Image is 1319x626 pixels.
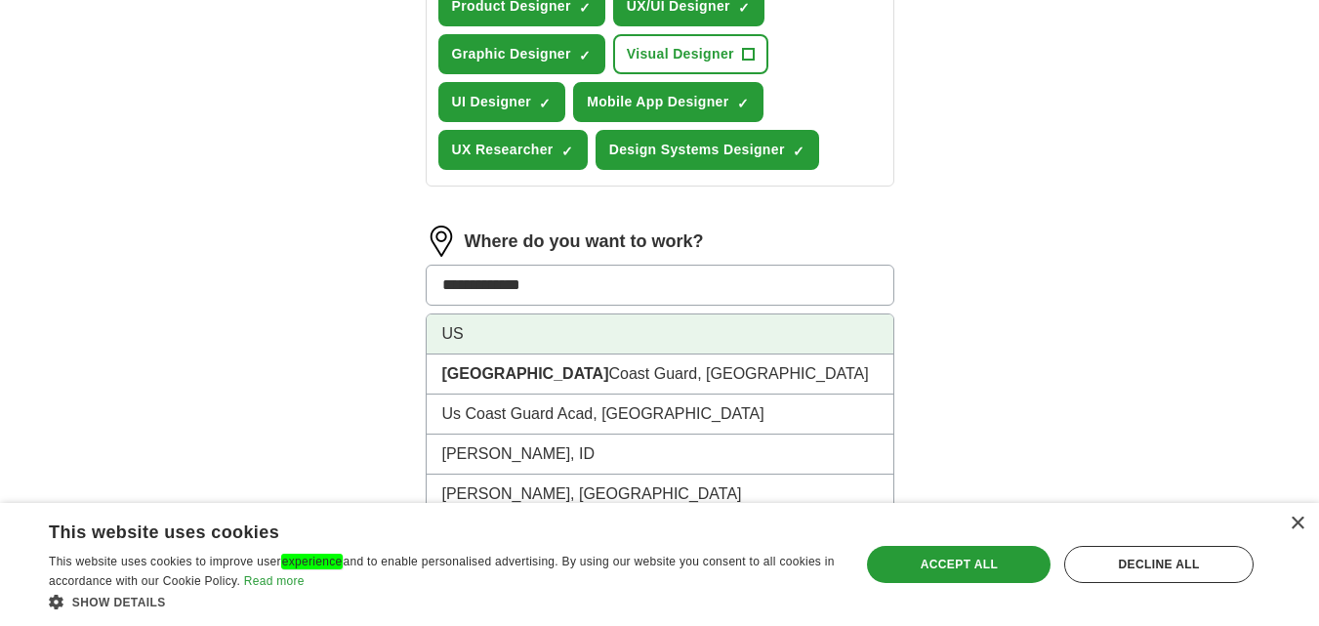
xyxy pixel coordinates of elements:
button: UX Researcher✓ [438,130,588,170]
span: ✓ [579,48,591,63]
span: ✓ [737,96,749,111]
a: Read more, opens a new window [244,574,305,588]
button: Mobile App Designer✓ [573,82,763,122]
div: Accept all [867,546,1051,583]
span: This website uses cookies to improve user and to enable personalised advertising. By using our we... [49,554,835,588]
li: [PERSON_NAME], ID [427,435,893,475]
span: Mobile App Designer [587,92,728,112]
button: Graphic Designer✓ [438,34,605,74]
label: Where do you want to work? [465,229,704,255]
li: US [427,314,893,355]
span: Graphic Designer [452,44,571,64]
button: Design Systems Designer✓ [596,130,819,170]
div: Show details [49,592,837,611]
span: ✓ [793,144,804,159]
span: ✓ [539,96,551,111]
li: Us Coast Guard Acad, [GEOGRAPHIC_DATA] [427,395,893,435]
button: UI Designer✓ [438,82,566,122]
li: Coast Guard, [GEOGRAPHIC_DATA] [427,355,893,395]
span: Visual Designer [627,44,734,64]
div: This website uses cookies [49,515,788,544]
em: experience [281,554,344,569]
img: location.png [426,226,457,257]
button: Visual Designer [613,34,768,74]
div: Decline all [1064,546,1254,583]
span: UX Researcher [452,140,554,160]
li: [PERSON_NAME], [GEOGRAPHIC_DATA] [427,475,893,515]
span: ✓ [561,144,573,159]
div: Close [1290,517,1304,531]
span: UI Designer [452,92,532,112]
span: Design Systems Designer [609,140,785,160]
strong: [GEOGRAPHIC_DATA] [442,365,609,382]
span: Show details [72,596,166,609]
